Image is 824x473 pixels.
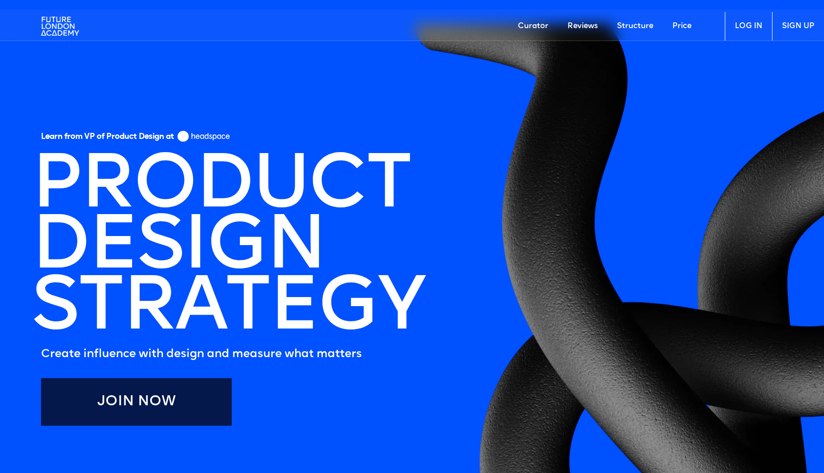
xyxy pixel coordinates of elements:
a: Price [663,12,701,41]
h5: Learn from VP of Product Design at [41,132,174,145]
a: Join Now [41,378,232,426]
a: Curator [508,12,558,41]
a: Structure [608,12,663,41]
a: LOG IN [725,12,772,41]
a: Reviews [558,12,608,41]
h1: PRODUCT DESIGN STRATEGY [31,157,424,340]
h5: Create influence with design and measure what matters [41,345,424,364]
a: SIGN UP [772,12,824,41]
